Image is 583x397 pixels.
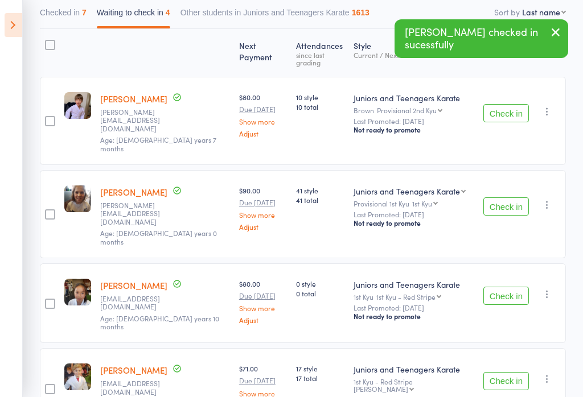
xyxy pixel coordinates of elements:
[235,34,291,72] div: Next Payment
[354,117,474,125] small: Last Promoted: [DATE]
[354,51,474,59] div: Current / Next Rank
[354,304,474,312] small: Last Promoted: [DATE]
[354,125,474,134] div: Not ready to promote
[100,313,219,331] span: Age: [DEMOGRAPHIC_DATA] years 10 months
[239,211,287,218] a: Show more
[64,279,91,305] img: image1617593090.png
[100,295,174,311] small: landuong1980@gmail.com
[483,104,529,122] button: Check in
[239,223,287,230] a: Adjust
[296,92,345,102] span: 10 style
[100,201,174,226] small: s.kukucka@gmail.com
[239,316,287,324] a: Adjust
[166,8,170,17] div: 4
[239,92,287,137] div: $80.00
[239,377,287,384] small: Due [DATE]
[412,200,432,207] div: 1st Kyu
[239,105,287,113] small: Due [DATE]
[483,372,529,390] button: Check in
[64,185,91,212] img: image1614136968.png
[354,200,474,207] div: Provisional 1st Kyu
[354,106,474,114] div: Brown
[239,279,287,324] div: $80.00
[522,6,560,18] div: Last name
[296,185,345,195] span: 41 style
[296,102,345,111] span: 10 total
[100,228,217,246] span: Age: [DEMOGRAPHIC_DATA] years 0 months
[100,108,174,133] small: s.kukucka@gmail.com
[239,198,287,206] small: Due [DATE]
[354,363,474,375] div: Juniors and Teenagers Karate
[296,279,345,288] span: 0 style
[296,373,345,383] span: 17 total
[354,312,474,321] div: Not ready to promote
[296,195,345,205] span: 41 total
[239,292,287,300] small: Due [DATE]
[296,51,345,66] div: since last grading
[40,2,87,28] button: Checked in7
[483,287,529,305] button: Check in
[100,93,167,105] a: [PERSON_NAME]
[352,8,369,17] div: 1613
[349,34,478,72] div: Style
[239,118,287,125] a: Show more
[354,279,474,290] div: Juniors and Teenagers Karate
[354,293,474,300] div: 1st Kyu
[483,197,529,216] button: Check in
[494,6,520,18] label: Sort by
[354,385,408,392] div: [PERSON_NAME]
[97,2,170,28] button: Waiting to check in4
[180,2,369,28] button: Other students in Juniors and Teenagers Karate1613
[100,364,167,376] a: [PERSON_NAME]
[100,135,216,152] span: Age: [DEMOGRAPHIC_DATA] years 7 months
[376,293,436,300] div: 1st Kyu - Red Stripe
[100,379,174,396] small: katiemyoung0@gmail.com
[100,279,167,291] a: [PERSON_NAME]
[239,304,287,312] a: Show more
[239,390,287,397] a: Show more
[64,363,91,390] img: image1614137044.png
[100,186,167,198] a: [PERSON_NAME]
[291,34,350,72] div: Atten­dances
[354,218,474,228] div: Not ready to promote
[239,185,287,230] div: $90.00
[354,378,474,392] div: 1st Kyu - Red Stripe
[377,106,437,114] div: Provisional 2nd Kyu
[354,92,474,104] div: Juniors and Teenagers Karate
[64,92,91,119] img: image1613622510.png
[296,288,345,298] span: 0 total
[82,8,87,17] div: 7
[395,19,568,58] div: [PERSON_NAME] checked in sucessfully
[354,185,460,197] div: Juniors and Teenagers Karate
[239,130,287,137] a: Adjust
[354,210,474,218] small: Last Promoted: [DATE]
[296,363,345,373] span: 17 style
